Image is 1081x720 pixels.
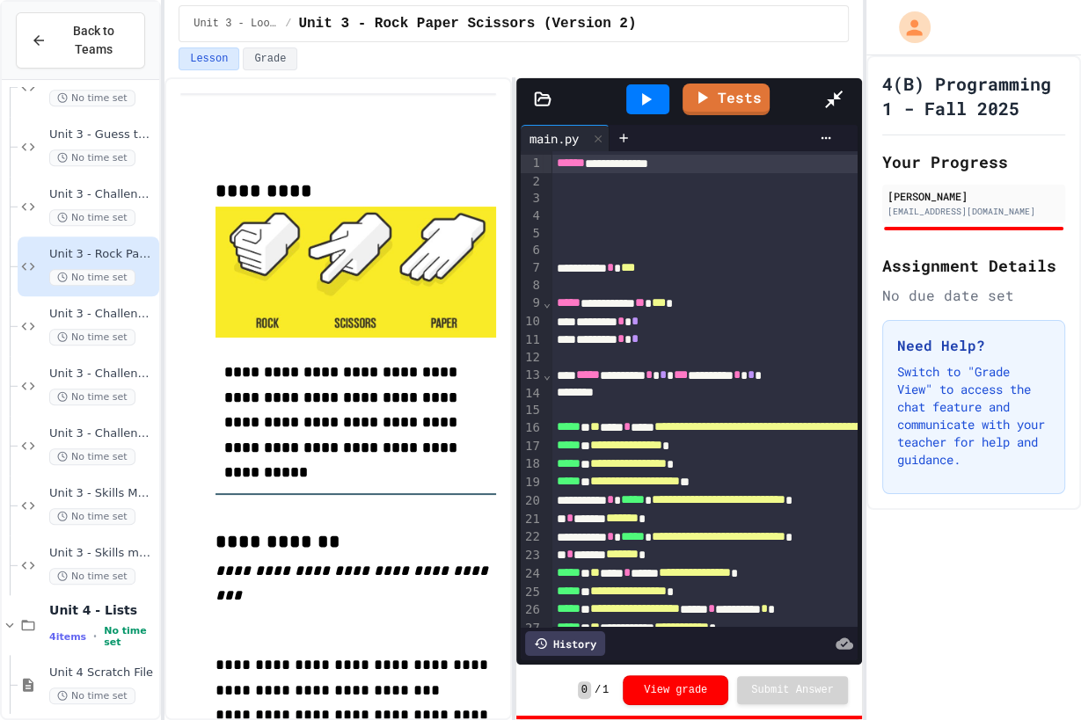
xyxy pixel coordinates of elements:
[298,13,636,34] span: Unit 3 - Rock Paper Scissors (Version 2)
[49,448,135,465] span: No time set
[521,313,543,331] div: 10
[521,277,543,295] div: 8
[49,426,156,441] span: Unit 3 - Challenge Project - 3 player Rock Paper Scissors
[104,625,156,648] span: No time set
[623,675,728,705] button: View grade
[521,584,543,602] div: 25
[521,402,543,419] div: 15
[49,665,156,680] span: Unit 4 Scratch File
[882,149,1065,174] h2: Your Progress
[49,187,156,202] span: Unit 3 - Challenge Project - FizzBuzz
[16,12,145,69] button: Back to Teams
[521,295,543,313] div: 9
[93,629,97,644] span: •
[521,601,543,620] div: 26
[49,307,156,322] span: Unit 3 - Challenge Project - Phone Number
[521,155,543,173] div: 1
[882,71,1065,120] h1: 4(B) Programming 1 - Fall 2025
[543,367,551,382] span: Fold line
[521,385,543,403] div: 14
[521,511,543,529] div: 21
[880,7,935,47] div: My Account
[882,285,1065,306] div: No due date set
[49,568,135,585] span: No time set
[521,349,543,367] div: 12
[521,259,543,278] div: 7
[49,508,135,525] span: No time set
[49,486,156,501] span: Unit 3 - Skills Mastery - Counting
[285,17,291,31] span: /
[49,127,156,142] span: Unit 3 - Guess the Number Game
[49,631,86,643] span: 4 items
[887,205,1060,218] div: [EMAIL_ADDRESS][DOMAIN_NAME]
[521,620,543,638] div: 27
[882,253,1065,278] h2: Assignment Details
[751,683,834,697] span: Submit Answer
[543,295,551,309] span: Fold line
[49,389,135,405] span: No time set
[897,363,1050,469] p: Switch to "Grade View" to access the chat feature and communicate with your teacher for help and ...
[521,242,543,259] div: 6
[49,269,135,286] span: No time set
[737,676,848,704] button: Submit Answer
[521,565,543,584] div: 24
[887,188,1060,204] div: [PERSON_NAME]
[897,335,1050,356] h3: Need Help?
[521,492,543,511] div: 20
[49,329,135,345] span: No time set
[49,247,156,262] span: Unit 3 - Rock Paper Scissors (Version 2)
[521,173,543,191] div: 2
[179,47,239,70] button: Lesson
[49,90,135,106] span: No time set
[57,22,130,59] span: Back to Teams
[595,683,601,697] span: /
[521,129,588,148] div: main.py
[49,367,156,382] span: Unit 3 - Challenge Project - 2 Player Guess the Number
[521,125,610,151] div: main.py
[603,683,609,697] span: 1
[521,474,543,492] div: 19
[49,149,135,166] span: No time set
[521,367,543,385] div: 13
[194,17,278,31] span: Unit 3 - Loops
[49,602,156,618] span: Unit 4 - Lists
[49,687,135,704] span: No time set
[521,190,543,207] div: 3
[578,681,591,699] span: 0
[49,546,156,561] span: Unit 3 - Skills mastery - Guess the Word
[521,455,543,474] div: 18
[521,331,543,350] div: 11
[49,209,135,226] span: No time set
[683,84,770,115] a: Tests
[243,47,297,70] button: Grade
[525,631,605,656] div: History
[521,528,543,547] div: 22
[521,207,543,225] div: 4
[521,225,543,243] div: 5
[521,438,543,456] div: 17
[521,419,543,438] div: 16
[521,547,543,565] div: 23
